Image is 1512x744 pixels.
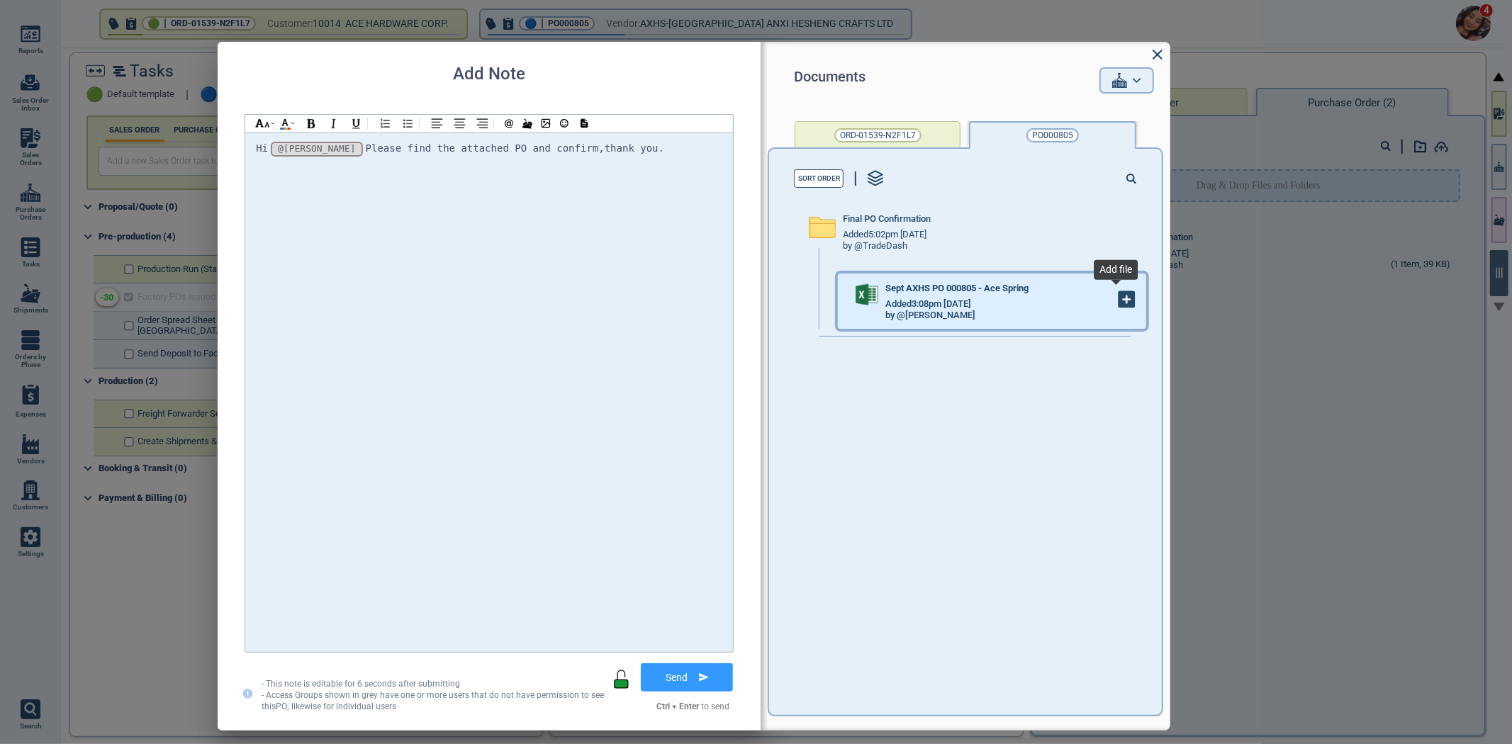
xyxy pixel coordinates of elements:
button: Sort Order [794,169,844,188]
span: Added 5:02pm [DATE] [843,230,926,240]
button: Send [641,663,733,692]
img: U [350,118,362,130]
img: ad [291,122,295,125]
img: AL [431,118,443,129]
img: AR [476,118,488,129]
img: hl [255,119,271,128]
img: NL [379,118,391,130]
img: I [327,118,340,130]
img: img [541,118,551,128]
span: Added 3:08pm [DATE] [885,299,971,310]
h2: Add Note [453,64,525,84]
img: B [305,118,317,130]
span: - This note is editable for 6 seconds after submitting [262,679,460,689]
img: @ [505,119,513,128]
img: ad [271,122,275,125]
span: Hi [256,142,268,154]
strong: Ctrl + Enter [656,701,699,711]
span: ORD-01539-N2F1L7 [840,128,916,142]
span: Documents [794,69,866,92]
img: AC [454,118,466,129]
img: emoji [560,119,569,128]
div: @[PERSON_NAME] [278,143,356,155]
div: by @TradeDash [843,241,907,252]
img: / [522,118,532,129]
span: PO000805 [1032,128,1073,142]
span: Sept AXHS PO 000805 - Ace Spring [885,283,1029,294]
img: excel [856,283,878,306]
img: AIcon [281,119,289,126]
img: BL [402,118,414,130]
label: to send [656,702,729,712]
span: Please find the attached PO and confirm,thank you. [366,142,664,154]
span: Final PO Confirmation [843,214,931,225]
span: - Access Groups shown in grey have one or more users that do not have permission to see this PO ;... [262,690,604,711]
div: by @[PERSON_NAME] [885,310,975,321]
